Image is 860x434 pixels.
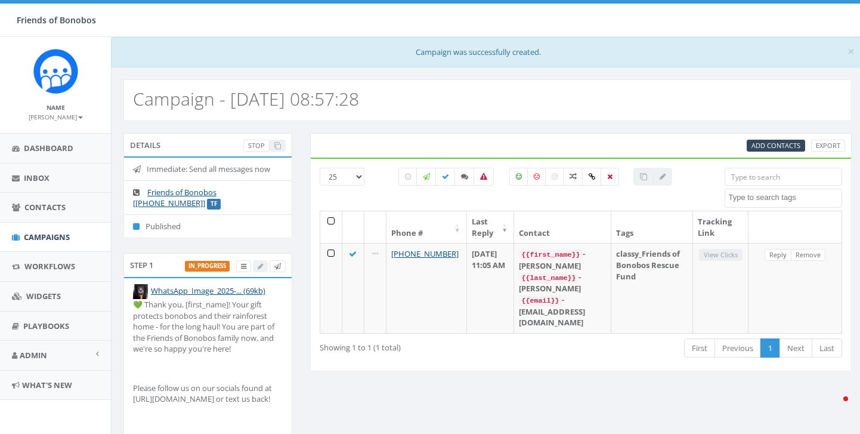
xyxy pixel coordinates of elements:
[847,45,855,58] button: Close
[33,49,78,94] img: Rally_Corp_Icon.png
[509,168,528,186] label: Positive
[47,103,65,112] small: Name
[29,113,83,121] small: [PERSON_NAME]
[811,140,845,152] a: Export
[527,168,546,186] label: Negative
[714,338,761,358] a: Previous
[243,140,270,152] a: Stop
[26,291,61,301] span: Widgets
[133,187,216,209] a: Friends of Bonobos [[PHONE_NUMBER]]
[751,141,800,150] span: Add Contacts
[519,294,605,328] div: - [EMAIL_ADDRESS][DOMAIN_NAME]
[847,43,855,60] span: ×
[779,338,812,358] a: Next
[725,168,842,186] input: Type to search
[133,165,147,173] i: Immediate: Send all messages now
[24,232,70,242] span: Campaigns
[545,168,564,186] label: Neutral
[24,261,75,272] span: Workflows
[133,89,359,109] h2: Campaign - [DATE] 08:57:28
[24,143,73,153] span: Dashboard
[601,168,619,186] label: Removed
[563,168,583,186] label: Mixed
[20,350,47,361] span: Admin
[819,393,848,422] iframe: Intercom live chat
[760,338,780,358] a: 1
[765,249,791,261] a: Reply
[693,211,748,243] th: Tracking Link
[519,250,582,260] code: {{first_name}}
[611,211,694,243] th: Tags
[241,261,246,270] span: View Campaign Delivery Statistics
[133,223,146,230] i: Published
[474,168,494,186] label: Bounced
[151,285,265,296] a: WhatsApp_Image_2025-... (69kb)
[22,380,72,390] span: What's New
[123,133,292,157] div: Details
[751,141,800,150] span: CSV files only
[274,261,281,270] span: Send Test Message
[207,199,221,210] label: TF
[124,158,292,181] li: Immediate: Send all messages now
[611,243,694,333] td: classy_Friends of Bonobos Rescue Fund
[791,249,825,261] a: Remove
[519,273,578,284] code: {{last_name}}
[684,338,715,358] a: First
[398,168,417,186] label: Pending
[519,248,605,271] div: - [PERSON_NAME]
[124,214,292,238] li: Published
[386,211,467,243] th: Phone #: activate to sort column ascending
[435,168,456,186] label: Delivered
[123,253,292,277] div: Step 1
[467,243,515,333] td: [DATE] 11:05 AM
[29,111,83,122] a: [PERSON_NAME]
[391,248,459,259] a: [PHONE_NUMBER]
[519,272,605,294] div: - [PERSON_NAME]
[23,321,69,331] span: Playbooks
[320,337,527,353] div: Showing 1 to 1 (1 total)
[185,261,230,272] label: in_progress
[17,14,96,26] span: Friends of Bonobos
[747,140,805,152] a: Add Contacts
[133,299,283,355] p: 💚 Thank you, [first_name]! Your gift protects bonobos and their rainforest home - for the long ha...
[133,383,283,405] p: Please follow us on our socials found at [URL][DOMAIN_NAME] or text us back!
[812,338,842,358] a: Last
[728,192,842,203] textarea: Search
[582,168,602,186] label: Link Clicked
[24,173,50,183] span: Inbox
[519,296,561,306] code: {{email}}
[416,168,437,186] label: Sending
[24,202,66,213] span: Contacts
[467,211,515,243] th: Last Reply: activate to sort column ascending
[514,211,611,243] th: Contact
[454,168,475,186] label: Replied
